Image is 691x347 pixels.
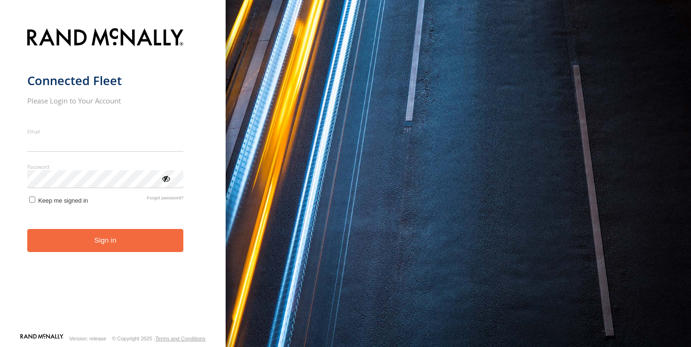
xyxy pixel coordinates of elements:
[29,197,35,203] input: Keep me signed in
[161,173,170,183] div: ViewPassword
[69,336,106,341] div: Version: release
[27,163,184,170] label: Password
[147,195,184,204] a: Forgot password?
[27,26,184,50] img: Rand McNally
[27,96,184,105] h2: Please Login to Your Account
[112,336,205,341] div: © Copyright 2025 -
[156,336,205,341] a: Terms and Conditions
[27,229,184,252] button: Sign in
[38,197,88,204] span: Keep me signed in
[27,73,184,88] h1: Connected Fleet
[27,128,184,135] label: Email
[20,334,63,343] a: Visit our Website
[27,23,199,333] form: main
